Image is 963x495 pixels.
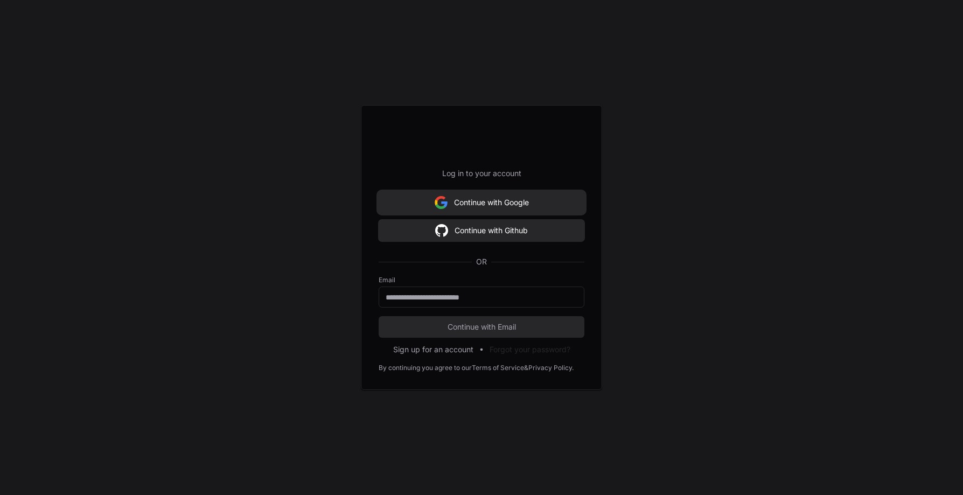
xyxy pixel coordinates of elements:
img: Sign in with google [435,220,448,241]
span: OR [472,256,491,267]
p: Log in to your account [379,168,584,179]
button: Continue with Google [379,192,584,213]
button: Forgot your password? [490,344,570,355]
a: Terms of Service [472,364,524,372]
div: & [524,364,528,372]
span: Continue with Email [379,322,584,332]
button: Sign up for an account [393,344,473,355]
img: Sign in with google [435,192,448,213]
div: By continuing you agree to our [379,364,472,372]
a: Privacy Policy. [528,364,574,372]
button: Continue with Email [379,316,584,338]
label: Email [379,276,584,284]
button: Continue with Github [379,220,584,241]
